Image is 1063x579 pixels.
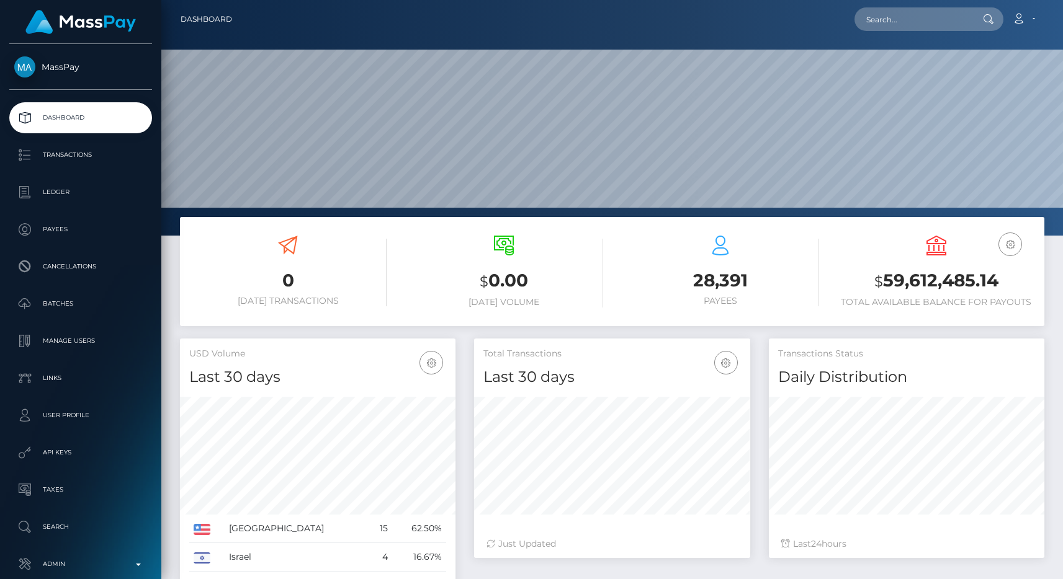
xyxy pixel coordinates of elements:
h6: Total Available Balance for Payouts [838,297,1035,307]
img: MassPay Logo [25,10,136,34]
input: Search... [854,7,971,31]
p: Taxes [14,480,147,499]
p: Payees [14,220,147,239]
p: User Profile [14,406,147,425]
small: $ [874,273,883,290]
td: 16.67% [392,543,447,572]
p: Admin [14,555,147,573]
a: Transactions [9,139,152,170]
p: Search [14,518,147,536]
h3: 0 [189,268,387,293]
h5: Transactions Status [778,348,1035,360]
td: 62.50% [392,515,447,543]
p: API Keys [14,443,147,462]
td: Israel [225,543,369,572]
a: Payees [9,214,152,245]
p: Links [14,369,147,387]
h4: Last 30 days [483,366,740,388]
p: Batches [14,294,147,313]
a: Links [9,363,152,394]
h6: [DATE] Volume [405,297,603,307]
p: Ledger [14,183,147,201]
span: MassPay [9,61,152,73]
p: Dashboard [14,108,147,127]
a: Taxes [9,474,152,505]
h6: [DATE] Transactions [189,296,387,306]
a: Search [9,511,152,542]
p: Manage Users [14,332,147,350]
div: Last hours [781,537,1032,550]
h6: Payees [622,296,819,306]
h5: USD Volume [189,348,446,360]
h3: 28,391 [622,268,819,293]
div: Just Updated [487,537,737,550]
span: 24 [811,538,822,549]
h4: Last 30 days [189,366,446,388]
img: US.png [194,524,210,535]
td: 4 [369,543,392,572]
small: $ [480,273,488,290]
td: [GEOGRAPHIC_DATA] [225,515,369,543]
td: 15 [369,515,392,543]
p: Transactions [14,146,147,164]
h5: Total Transactions [483,348,740,360]
img: MassPay [14,56,35,77]
a: Cancellations [9,251,152,282]
h3: 59,612,485.14 [838,268,1035,294]
img: IL.png [194,552,210,564]
a: Ledger [9,177,152,208]
a: API Keys [9,437,152,468]
h3: 0.00 [405,268,603,294]
a: Manage Users [9,325,152,356]
a: Dashboard [9,102,152,133]
p: Cancellations [14,257,147,276]
a: Batches [9,288,152,319]
a: User Profile [9,400,152,431]
a: Dashboard [181,6,232,32]
h4: Daily Distribution [778,366,1035,388]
